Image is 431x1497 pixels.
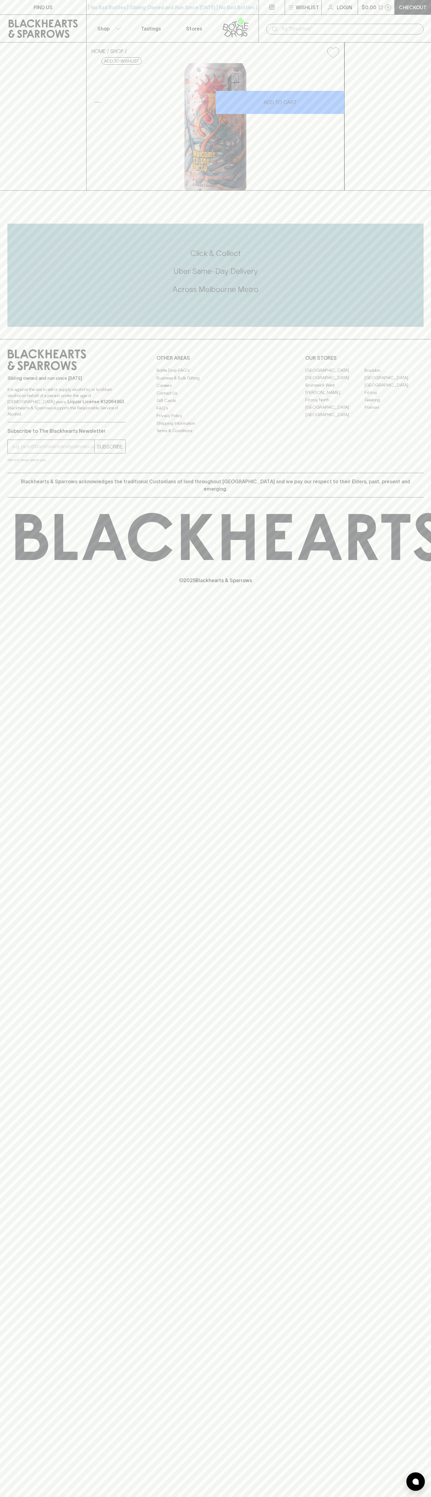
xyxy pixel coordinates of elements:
a: [GEOGRAPHIC_DATA] [364,381,424,389]
p: Checkout [399,4,427,11]
a: [GEOGRAPHIC_DATA] [305,404,364,411]
p: Blackhearts & Sparrows acknowledges the traditional Custodians of land throughout [GEOGRAPHIC_DAT... [12,478,419,493]
p: SUBSCRIBE [97,443,123,450]
p: We will never spam you [7,457,126,463]
a: Stores [173,15,216,42]
h5: Uber Same-Day Delivery [7,266,424,276]
p: 0 [387,6,389,9]
h5: Click & Collect [7,248,424,258]
a: [GEOGRAPHIC_DATA] [305,367,364,374]
p: Wishlist [296,4,319,11]
p: OUR STORES [305,354,424,362]
a: FAQ's [157,404,275,412]
button: Shop [87,15,130,42]
p: Login [337,4,352,11]
button: ADD TO CART [216,91,344,114]
a: Gift Cards [157,397,275,404]
a: Fitzroy [364,389,424,396]
p: Tastings [141,25,161,32]
img: bubble-icon [413,1479,419,1485]
button: Add to wishlist [325,45,342,61]
div: Call to action block [7,224,424,327]
a: HOME [91,48,106,54]
p: OTHER AREAS [157,354,275,362]
a: Business & Bulk Gifting [157,374,275,382]
a: Privacy Policy [157,412,275,420]
img: 77857.png [87,63,344,190]
strong: Liquor License #32064953 [67,399,124,404]
a: [GEOGRAPHIC_DATA] [305,374,364,381]
input: e.g. jane@blackheartsandsparrows.com.au [12,442,94,452]
a: Contact Us [157,389,275,397]
button: Add to wishlist [101,57,142,65]
p: Shop [97,25,110,32]
a: Brunswick West [305,381,364,389]
a: [GEOGRAPHIC_DATA] [305,411,364,418]
input: Try "Pinot noir" [281,24,419,34]
a: SHOP [110,48,124,54]
a: Geelong [364,396,424,404]
a: Bottle Drop FAQ's [157,367,275,374]
p: ADD TO CART [264,99,297,106]
p: Stores [186,25,202,32]
p: Subscribe to The Blackhearts Newsletter [7,427,126,435]
a: Shipping Information [157,420,275,427]
p: It is against the law to sell or supply alcohol to, or to obtain alcohol on behalf of a person un... [7,386,126,417]
a: Careers [157,382,275,389]
a: Braddon [364,367,424,374]
p: Sibling owned and run since [DATE] [7,375,126,381]
a: Tastings [129,15,173,42]
p: $0.00 [362,4,376,11]
a: Fitzroy North [305,396,364,404]
button: SUBSCRIBE [95,440,125,453]
a: Prahran [364,404,424,411]
h5: Across Melbourne Metro [7,284,424,294]
p: FIND US [34,4,53,11]
a: [GEOGRAPHIC_DATA] [364,374,424,381]
a: [PERSON_NAME] [305,389,364,396]
a: Terms & Conditions [157,427,275,435]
